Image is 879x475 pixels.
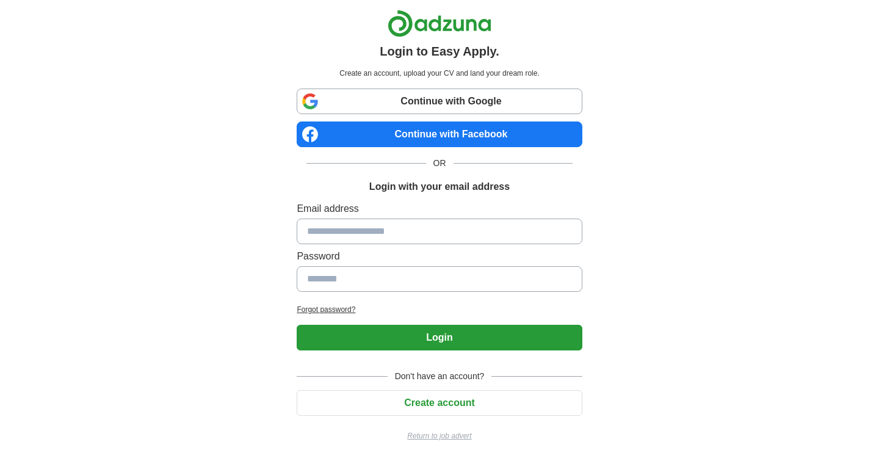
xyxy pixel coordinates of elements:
p: Create an account, upload your CV and land your dream role. [299,68,579,79]
img: Adzuna logo [388,10,491,37]
label: Password [297,249,582,264]
a: Continue with Google [297,89,582,114]
h1: Login with your email address [369,179,510,194]
h1: Login to Easy Apply. [380,42,499,60]
a: Forgot password? [297,304,582,315]
a: Continue with Facebook [297,121,582,147]
span: Don't have an account? [388,370,492,383]
span: OR [426,157,454,170]
button: Create account [297,390,582,416]
a: Return to job advert [297,430,582,441]
label: Email address [297,201,582,216]
button: Login [297,325,582,350]
a: Create account [297,397,582,408]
